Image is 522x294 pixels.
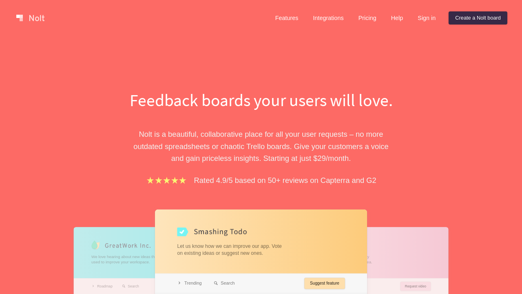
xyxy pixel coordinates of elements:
[194,174,376,186] p: Rated 4.9/5 based on 50+ reviews on Capterra and G2
[306,11,350,24] a: Integrations
[269,11,305,24] a: Features
[411,11,442,24] a: Sign in
[385,11,410,24] a: Help
[146,176,187,185] img: stars.b067e34983.png
[120,128,402,164] p: Nolt is a beautiful, collaborative place for all your user requests – no more outdated spreadshee...
[352,11,383,24] a: Pricing
[449,11,507,24] a: Create a Nolt board
[120,88,402,112] h1: Feedback boards your users will love.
